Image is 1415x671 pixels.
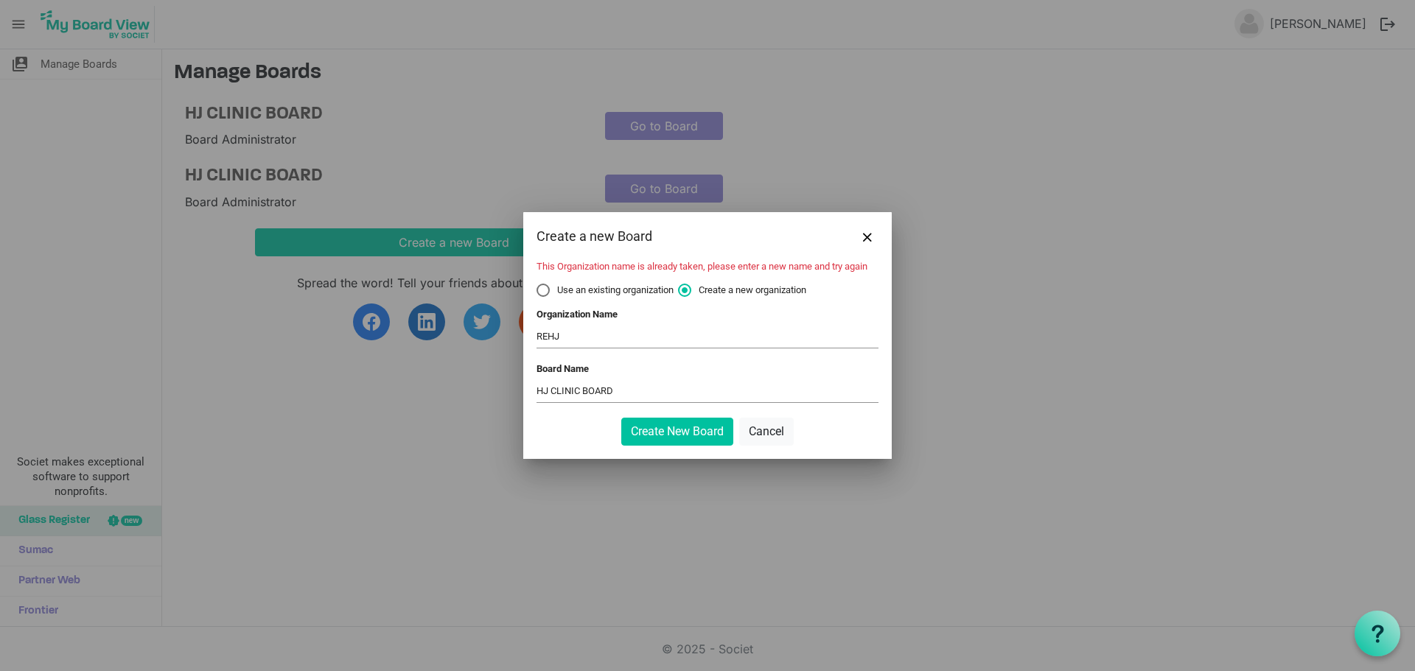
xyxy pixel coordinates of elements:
span: Create a new organization [678,284,806,297]
button: Create New Board [621,418,733,446]
label: Organization Name [537,309,618,320]
span: Use an existing organization [537,284,674,297]
li: This Organization name is already taken, please enter a new name and try again [537,261,878,272]
button: Cancel [739,418,794,446]
div: Create a new Board [537,225,810,247]
label: Board Name [537,363,589,374]
button: Close [856,225,878,247]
